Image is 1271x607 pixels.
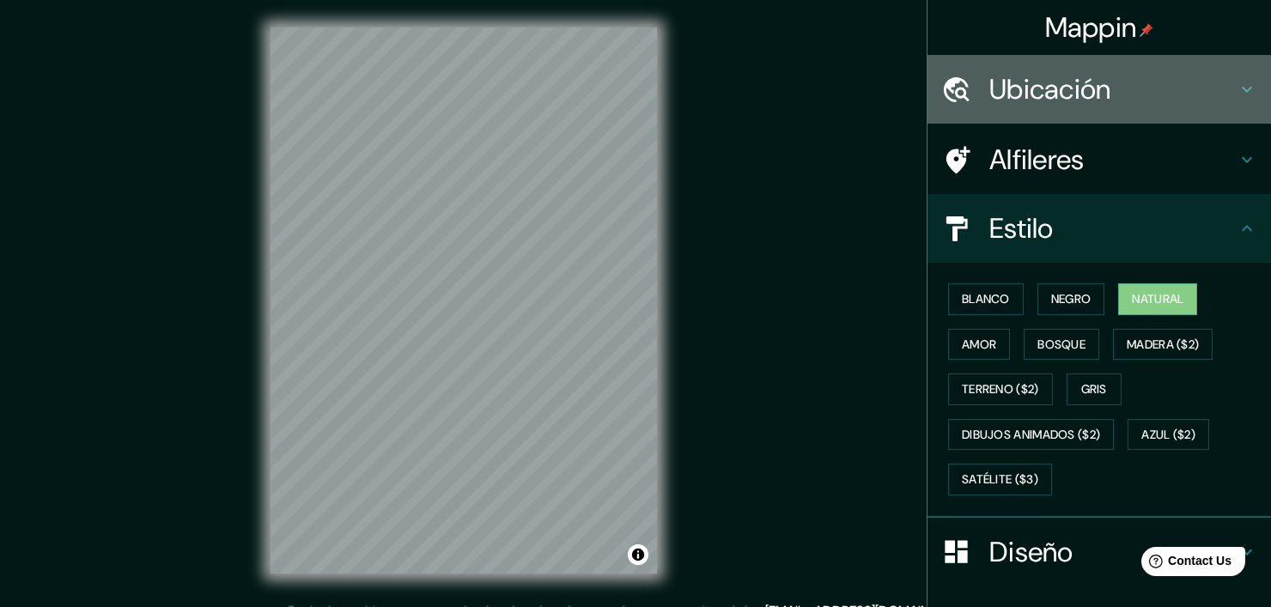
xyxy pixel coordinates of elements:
[948,283,1024,315] button: Blanco
[989,535,1237,569] h4: Diseño
[1037,283,1105,315] button: Negro
[927,194,1271,263] div: Estilo
[1140,23,1153,37] img: pin-icon.png
[1118,540,1252,588] iframe: Help widget launcher
[989,143,1237,177] h4: Alfileres
[948,373,1053,405] button: Terreno ($2)
[1128,419,1209,451] button: Azul ($2)
[948,419,1114,451] button: Dibujos animados ($2)
[948,464,1052,495] button: Satélite ($3)
[1118,283,1197,315] button: Natural
[1067,373,1122,405] button: Gris
[628,544,648,565] button: Toggle attribution
[1024,329,1099,361] button: Bosque
[1113,329,1213,361] button: Madera ($2)
[989,72,1237,106] h4: Ubicación
[927,55,1271,124] div: Ubicación
[948,329,1010,361] button: Amor
[271,27,657,574] canvas: Map
[927,125,1271,194] div: Alfileres
[927,518,1271,586] div: Diseño
[989,211,1237,246] h4: Estilo
[1045,10,1154,45] h4: Mappin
